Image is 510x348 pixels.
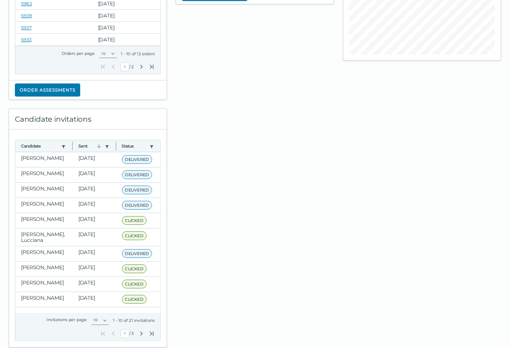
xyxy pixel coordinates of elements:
clr-dg-cell: [PERSON_NAME] [15,262,73,276]
input: Current Page [121,329,129,338]
clr-dg-cell: [DATE] [73,183,116,198]
button: Last Page [149,331,155,337]
button: Previous Page [110,331,116,337]
clr-dg-cell: [DATE] [73,292,116,307]
button: First Page [100,64,106,70]
span: CLICKED [122,295,147,304]
div: 1 - 10 of 21 invitations [113,318,155,324]
button: Last Page [149,64,155,70]
span: CLICKED [122,264,147,273]
clr-dg-cell: [PERSON_NAME] [15,277,73,292]
span: DELIVERED [122,155,152,164]
clr-dg-cell: [PERSON_NAME] [15,213,73,228]
label: Invitations per page [47,317,87,323]
div: / [100,329,155,338]
a: 5963 [21,1,32,7]
clr-dg-cell: [DATE] [73,152,116,167]
clr-dg-cell: [DATE] [73,213,116,228]
clr-dg-cell: [DATE] [73,167,116,182]
span: CLICKED [122,216,147,225]
a: 5939 [21,13,32,19]
button: Column resize handle [114,138,118,154]
button: First Page [100,331,106,337]
button: Column resize handle [70,138,75,154]
button: Candidate [21,143,58,149]
span: DELIVERED [122,249,152,258]
button: Status [122,143,147,149]
clr-dg-cell: [PERSON_NAME] [15,198,73,213]
a: 5933 [21,37,32,43]
clr-dg-cell: [DATE] [92,22,161,33]
span: Total Pages [131,64,134,70]
clr-dg-cell: [PERSON_NAME] [15,292,73,307]
span: CLICKED [122,231,147,240]
button: Order assessments [15,84,80,97]
span: DELIVERED [122,186,152,194]
clr-dg-cell: [DATE] [73,246,116,261]
span: DELIVERED [122,170,152,179]
clr-dg-cell: [PERSON_NAME] [15,167,73,182]
clr-dg-cell: [DATE] [73,198,116,213]
clr-dg-cell: [DATE] [73,228,116,246]
button: Next Page [139,331,144,337]
span: CLICKED [122,280,147,288]
button: Previous Page [110,64,116,70]
clr-dg-cell: [PERSON_NAME], Lucciana [15,228,73,246]
clr-dg-cell: [PERSON_NAME] [15,152,73,167]
div: / [100,62,155,71]
clr-dg-cell: [DATE] [92,34,161,45]
div: Candidate invitations [9,109,167,130]
clr-dg-cell: [DATE] [92,10,161,21]
span: Total Pages [131,331,134,337]
button: Next Page [139,64,144,70]
clr-dg-cell: [DATE] [73,262,116,276]
span: DELIVERED [122,201,152,210]
clr-dg-cell: [DATE] [73,277,116,292]
clr-dg-cell: [PERSON_NAME] [15,246,73,261]
clr-dg-cell: [PERSON_NAME] [15,183,73,198]
a: 5937 [21,25,32,31]
div: 1 - 10 of 12 orders [121,51,155,57]
label: Orders per page [62,51,95,56]
button: Sent [78,143,102,149]
input: Current Page [121,62,129,71]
